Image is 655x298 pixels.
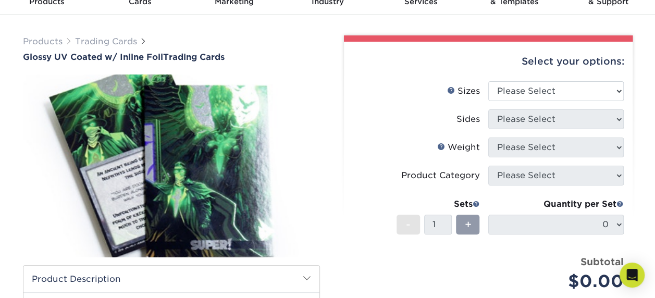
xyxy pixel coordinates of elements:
div: Weight [437,141,480,154]
a: Trading Cards [75,36,137,46]
iframe: Google Customer Reviews [3,266,89,294]
div: $0.00 [496,269,624,294]
span: Glossy UV Coated w/ Inline Foil [23,52,163,62]
h2: Product Description [23,266,319,292]
div: Open Intercom Messenger [620,263,645,288]
div: Sides [456,113,480,126]
div: Quantity per Set [488,198,624,210]
span: - [406,217,411,232]
div: Select your options: [352,42,624,81]
a: Products [23,36,63,46]
h1: Trading Cards [23,52,320,62]
a: Glossy UV Coated w/ Inline FoilTrading Cards [23,52,320,62]
div: Sizes [447,85,480,97]
div: Product Category [401,169,480,182]
span: + [464,217,471,232]
img: Glossy UV Coated w/ Inline Foil 01 [23,63,320,268]
div: Sets [397,198,480,210]
strong: Subtotal [580,256,624,267]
